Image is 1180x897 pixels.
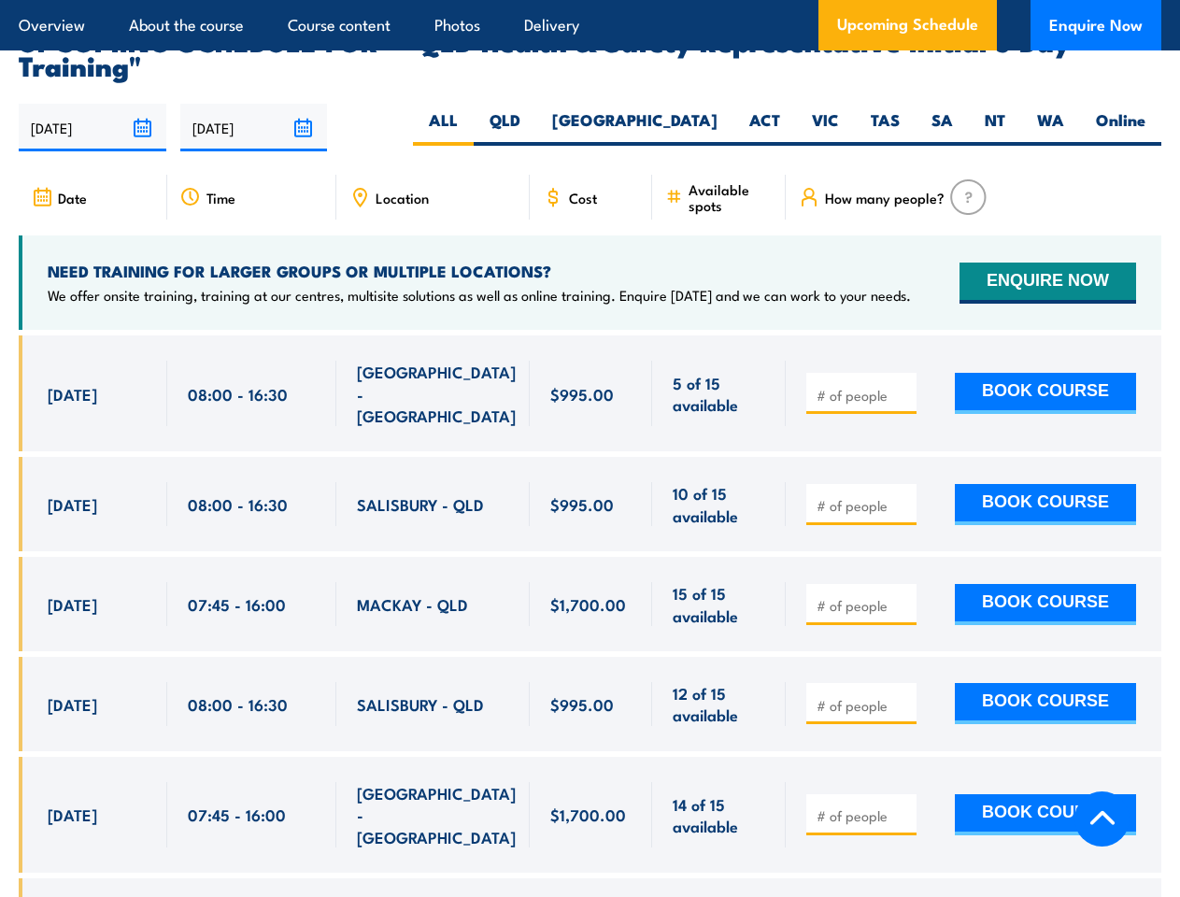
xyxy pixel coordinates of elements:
[550,804,626,825] span: $1,700.00
[673,582,764,626] span: 15 of 15 available
[188,804,286,825] span: 07:45 - 16:00
[855,109,916,146] label: TAS
[206,190,235,206] span: Time
[357,361,516,426] span: [GEOGRAPHIC_DATA] - [GEOGRAPHIC_DATA]
[550,383,614,405] span: $995.00
[817,806,910,825] input: # of people
[733,109,796,146] label: ACT
[960,263,1136,304] button: ENQUIRE NOW
[673,793,764,837] span: 14 of 15 available
[817,596,910,615] input: # of people
[180,104,328,151] input: To date
[536,109,733,146] label: [GEOGRAPHIC_DATA]
[48,593,97,615] span: [DATE]
[188,493,288,515] span: 08:00 - 16:30
[48,493,97,515] span: [DATE]
[955,373,1136,414] button: BOOK COURSE
[673,372,764,416] span: 5 of 15 available
[413,109,474,146] label: ALL
[19,104,166,151] input: From date
[569,190,597,206] span: Cost
[817,496,910,515] input: # of people
[550,493,614,515] span: $995.00
[58,190,87,206] span: Date
[817,696,910,715] input: # of people
[188,693,288,715] span: 08:00 - 16:30
[955,683,1136,724] button: BOOK COURSE
[955,484,1136,525] button: BOOK COURSE
[188,383,288,405] span: 08:00 - 16:30
[1021,109,1080,146] label: WA
[817,386,910,405] input: # of people
[48,286,911,305] p: We offer onsite training, training at our centres, multisite solutions as well as online training...
[357,493,484,515] span: SALISBURY - QLD
[673,482,764,526] span: 10 of 15 available
[955,794,1136,835] button: BOOK COURSE
[357,593,468,615] span: MACKAY - QLD
[1080,109,1161,146] label: Online
[48,383,97,405] span: [DATE]
[48,804,97,825] span: [DATE]
[376,190,429,206] span: Location
[19,28,1161,77] h2: UPCOMING SCHEDULE FOR - "QLD Health & Safety Representative Initial 5 Day Training"
[825,190,945,206] span: How many people?
[357,693,484,715] span: SALISBURY - QLD
[916,109,969,146] label: SA
[796,109,855,146] label: VIC
[474,109,536,146] label: QLD
[550,593,626,615] span: $1,700.00
[48,693,97,715] span: [DATE]
[48,261,911,281] h4: NEED TRAINING FOR LARGER GROUPS OR MULTIPLE LOCATIONS?
[357,782,516,847] span: [GEOGRAPHIC_DATA] - [GEOGRAPHIC_DATA]
[955,584,1136,625] button: BOOK COURSE
[673,682,764,726] span: 12 of 15 available
[689,181,773,213] span: Available spots
[969,109,1021,146] label: NT
[550,693,614,715] span: $995.00
[188,593,286,615] span: 07:45 - 16:00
